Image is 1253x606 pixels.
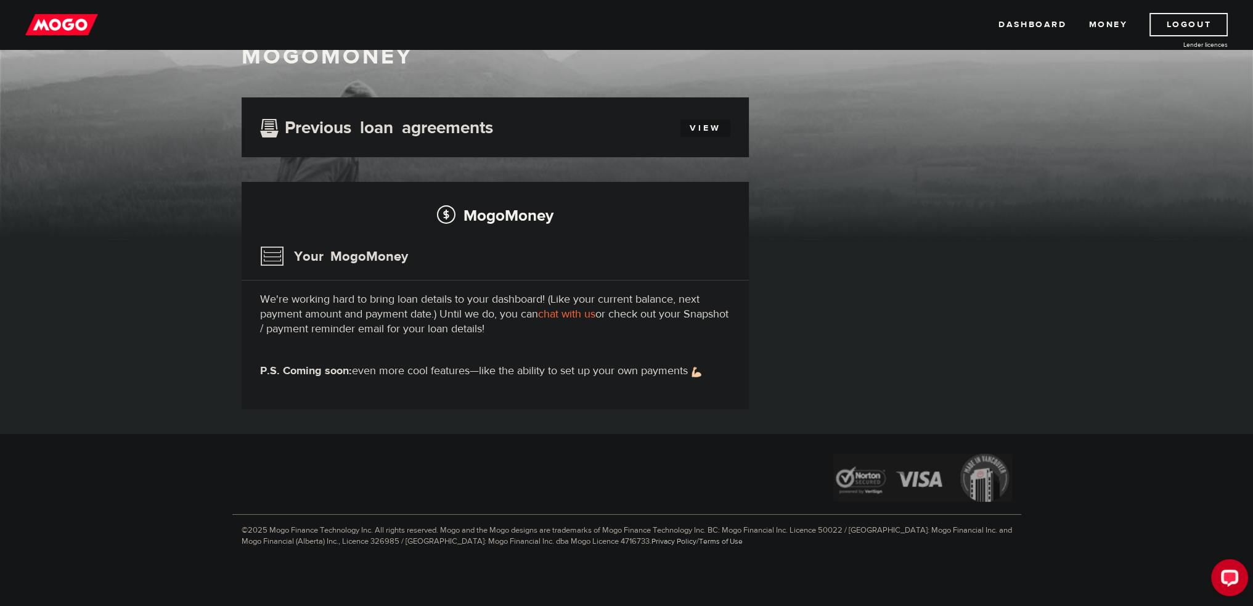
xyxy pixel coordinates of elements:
[260,240,408,272] h3: Your MogoMoney
[260,118,493,134] h3: Previous loan agreements
[260,292,730,337] p: We're working hard to bring loan details to your dashboard! (Like your current balance, next paym...
[1088,13,1127,36] a: Money
[260,202,730,228] h2: MogoMoney
[1201,554,1253,606] iframe: LiveChat chat widget
[260,364,352,378] strong: P.S. Coming soon:
[260,364,730,379] p: even more cool features—like the ability to set up your own payments
[1149,13,1228,36] a: Logout
[538,307,595,321] a: chat with us
[680,120,730,137] a: View
[651,536,696,546] a: Privacy Policy
[824,444,1021,514] img: legal-icons-92a2ffecb4d32d839781d1b4e4802d7b.png
[699,536,743,546] a: Terms of Use
[998,13,1066,36] a: Dashboard
[692,367,701,377] img: strong arm emoji
[232,514,1021,547] p: ©2025 Mogo Finance Technology Inc. All rights reserved. Mogo and the Mogo designs are trademarks ...
[1135,40,1228,49] a: Lender licences
[25,13,98,36] img: mogo_logo-11ee424be714fa7cbb0f0f49df9e16ec.png
[242,44,1012,70] h1: MogoMoney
